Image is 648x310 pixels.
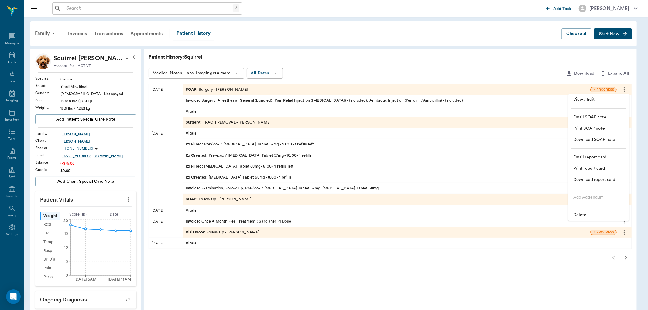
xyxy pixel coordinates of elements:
[573,212,624,218] span: Delete
[573,177,624,183] span: Download report card
[6,289,21,304] div: Open Intercom Messenger
[573,137,624,143] span: Download SOAP note
[573,97,624,103] span: View / Edit
[573,154,624,161] span: Email report card
[573,125,624,132] span: Print SOAP note
[573,165,624,172] span: Print report card
[573,114,624,121] span: Email SOAP note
